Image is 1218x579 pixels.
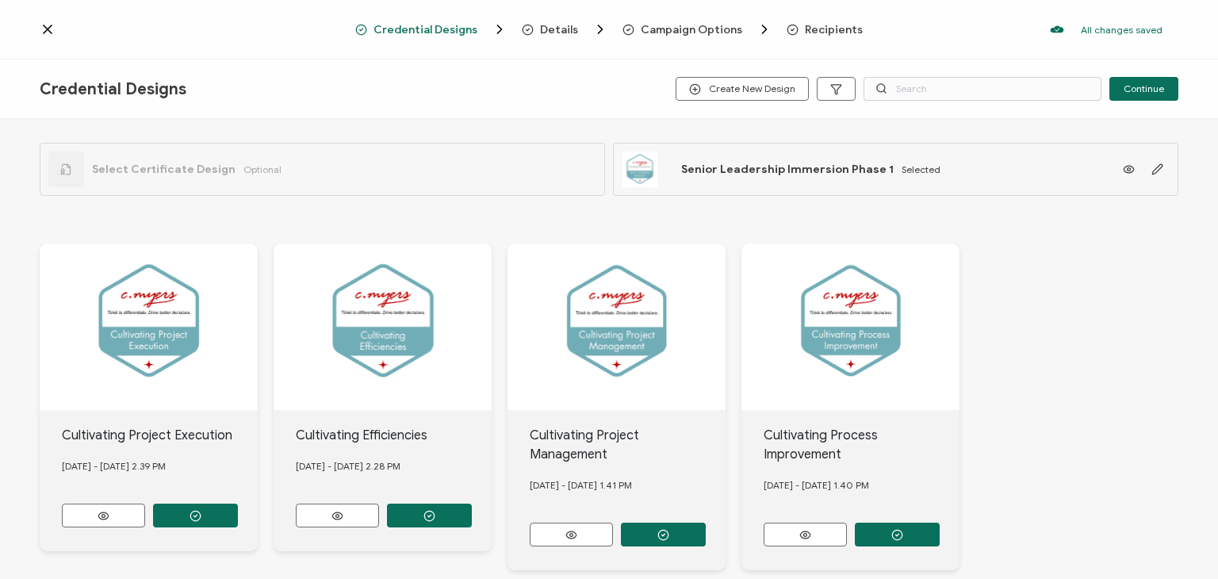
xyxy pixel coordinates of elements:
[296,445,492,488] div: [DATE] - [DATE] 2.28 PM
[641,24,742,36] span: Campaign Options
[787,24,863,36] span: Recipients
[92,163,236,176] span: Select Certificate Design
[1139,503,1218,579] iframe: Chat Widget
[1081,24,1162,36] p: All changes saved
[864,77,1101,101] input: Search
[62,445,259,488] div: [DATE] - [DATE] 2.39 PM
[522,21,608,37] span: Details
[764,426,960,464] div: Cultivating Process Improvement
[622,21,772,37] span: Campaign Options
[62,426,259,445] div: Cultivating Project Execution
[1109,77,1178,101] button: Continue
[805,24,863,36] span: Recipients
[902,163,940,175] span: Selected
[243,163,282,175] span: Optional
[1124,84,1164,94] span: Continue
[530,464,726,507] div: [DATE] - [DATE] 1.41 PM
[676,77,809,101] button: Create New Design
[373,24,477,36] span: Credential Designs
[296,426,492,445] div: Cultivating Efficiencies
[689,83,795,95] span: Create New Design
[681,163,894,176] span: Senior Leadership Immersion Phase 1
[530,426,726,464] div: Cultivating Project Management
[355,21,863,37] div: Breadcrumb
[540,24,578,36] span: Details
[355,21,507,37] span: Credential Designs
[764,464,960,507] div: [DATE] - [DATE] 1.40 PM
[40,79,186,99] span: Credential Designs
